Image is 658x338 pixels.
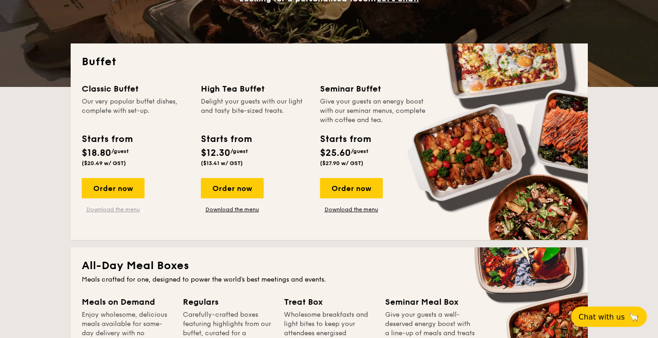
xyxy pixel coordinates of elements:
span: $18.80 [82,147,111,159]
div: Meals on Demand [82,295,172,308]
div: Starts from [82,132,132,146]
span: $12.30 [201,147,230,159]
div: Delight your guests with our light and tasty bite-sized treats. [201,97,309,125]
div: Regulars [183,295,273,308]
span: ($20.49 w/ GST) [82,160,126,166]
span: /guest [351,148,368,154]
span: /guest [111,148,129,154]
div: Order now [201,178,264,198]
span: ($13.41 w/ GST) [201,160,243,166]
div: Seminar Buffet [320,82,428,95]
a: Download the menu [82,206,145,213]
div: Treat Box [284,295,374,308]
div: High Tea Buffet [201,82,309,95]
span: /guest [230,148,248,154]
div: Give your guests an energy boost with our seminar menus, complete with coffee and tea. [320,97,428,125]
div: Starts from [320,132,370,146]
div: Seminar Meal Box [385,295,475,308]
div: Classic Buffet [82,82,190,95]
h2: Buffet [82,55,577,69]
a: Download the menu [320,206,383,213]
a: Download the menu [201,206,264,213]
span: $25.60 [320,147,351,159]
span: Chat with us [579,313,625,321]
div: Order now [320,178,383,198]
div: Order now [82,178,145,198]
span: ($27.90 w/ GST) [320,160,363,166]
div: Starts from [201,132,251,146]
div: Meals crafted for one, designed to power the world's best meetings and events. [82,275,577,284]
div: Our very popular buffet dishes, complete with set-up. [82,97,190,125]
h2: All-Day Meal Boxes [82,258,577,273]
button: Chat with us🦙 [571,307,647,327]
span: 🦙 [628,312,640,322]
